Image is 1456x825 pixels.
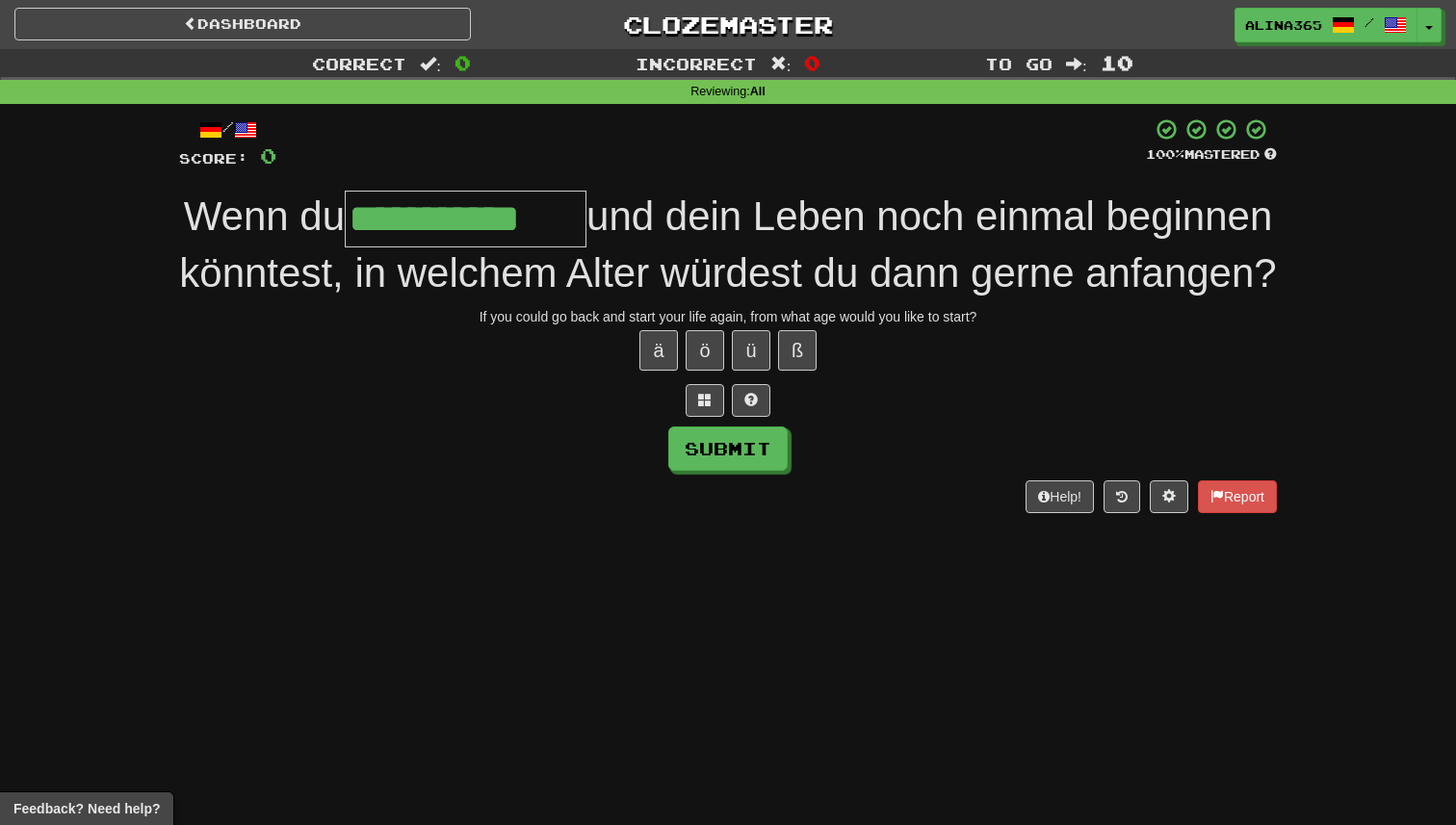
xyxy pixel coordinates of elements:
[1101,51,1133,74] span: 10
[1245,16,1322,34] span: Alina365
[420,56,441,72] span: :
[636,54,757,73] span: Incorrect
[1066,56,1087,72] span: :
[500,8,956,41] a: Clozemaster
[455,51,471,74] span: 0
[312,54,406,73] span: Correct
[179,307,1277,326] div: If you could go back and start your life again, from what age would you like to start?
[179,193,1276,296] span: und dein Leben noch einmal beginnen könntest, in welchem Alter würdest du dann gerne anfangen?
[732,330,770,371] button: ü
[1104,480,1140,513] button: Round history (alt+y)
[686,330,724,371] button: ö
[179,117,276,142] div: /
[1235,8,1417,42] a: Alina365 /
[179,150,248,167] span: Score:
[778,330,817,371] button: ß
[14,8,471,40] a: Dashboard
[639,330,678,371] button: ä
[732,384,770,417] button: Single letter hint - you only get 1 per sentence and score half the points! alt+h
[1365,15,1374,29] span: /
[686,384,724,417] button: Switch sentence to multiple choice alt+p
[750,85,766,98] strong: All
[1026,480,1094,513] button: Help!
[985,54,1053,73] span: To go
[13,799,160,818] span: Open feedback widget
[184,193,345,239] span: Wenn du
[804,51,820,74] span: 0
[1146,146,1184,162] span: 100 %
[1146,146,1277,164] div: Mastered
[668,426,788,471] button: Submit
[1198,480,1277,513] button: Report
[770,56,792,72] span: :
[260,143,276,168] span: 0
